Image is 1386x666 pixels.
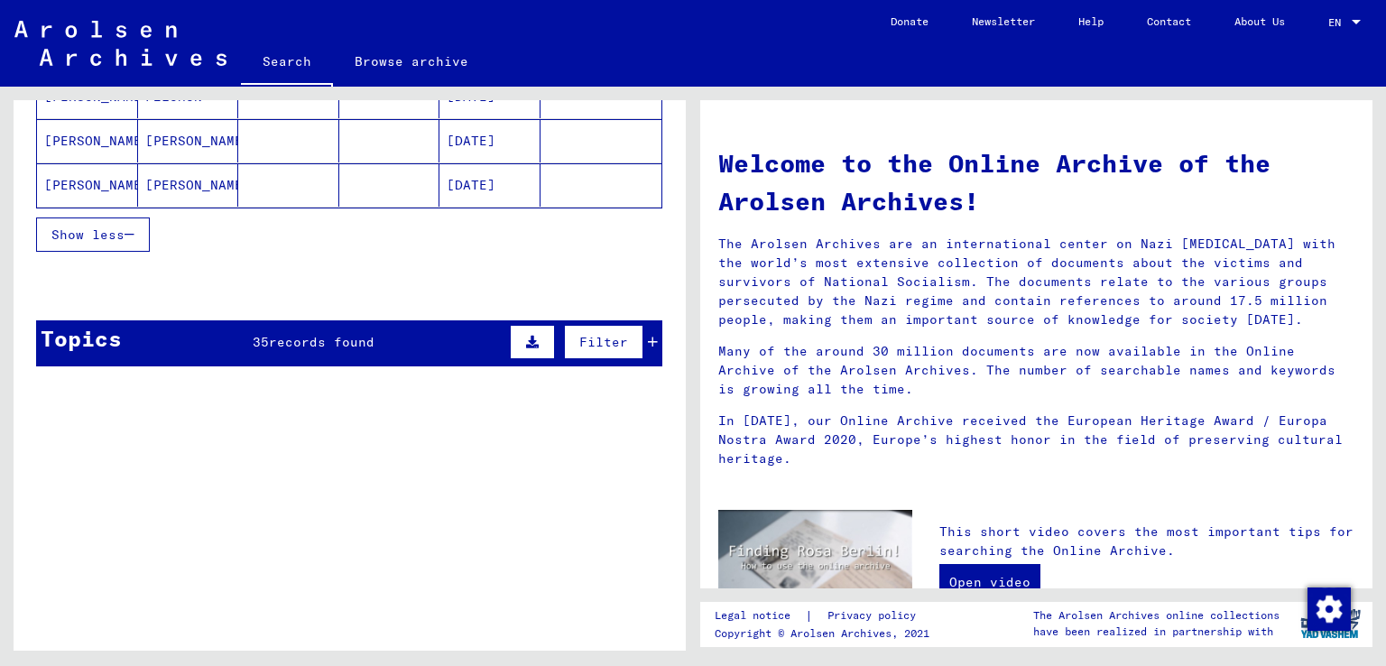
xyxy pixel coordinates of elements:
p: This short video covers the most important tips for searching the Online Archive. [939,523,1354,560]
a: Search [241,40,333,87]
a: Privacy policy [813,606,938,625]
img: Arolsen_neg.svg [14,21,226,66]
mat-cell: [DATE] [439,163,541,207]
a: Browse archive [333,40,490,83]
div: | [715,606,938,625]
mat-cell: [PERSON_NAME] [37,119,138,162]
p: Many of the around 30 million documents are now available in the Online Archive of the Arolsen Ar... [718,342,1354,399]
img: Change consent [1307,587,1351,631]
mat-cell: [DATE] [439,119,541,162]
p: The Arolsen Archives online collections [1033,607,1280,624]
span: 35 [253,334,269,350]
p: In [DATE], our Online Archive received the European Heritage Award / Europa Nostra Award 2020, Eu... [718,412,1354,468]
mat-cell: [PERSON_NAME] [138,163,239,207]
h1: Welcome to the Online Archive of the Arolsen Archives! [718,144,1354,220]
a: Legal notice [715,606,805,625]
p: Copyright © Arolsen Archives, 2021 [715,625,938,642]
span: Show less [51,227,125,243]
span: Filter [579,334,628,350]
img: yv_logo.png [1297,601,1364,646]
mat-cell: [PERSON_NAME] [37,163,138,207]
a: Open video [939,564,1040,600]
p: The Arolsen Archives are an international center on Nazi [MEDICAL_DATA] with the world’s most ext... [718,235,1354,329]
p: have been realized in partnership with [1033,624,1280,640]
mat-cell: [PERSON_NAME] [138,119,239,162]
img: video.jpg [718,510,912,615]
span: records found [269,334,374,350]
button: Show less [36,217,150,252]
span: EN [1328,16,1348,29]
button: Filter [564,325,643,359]
div: Topics [41,322,122,355]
